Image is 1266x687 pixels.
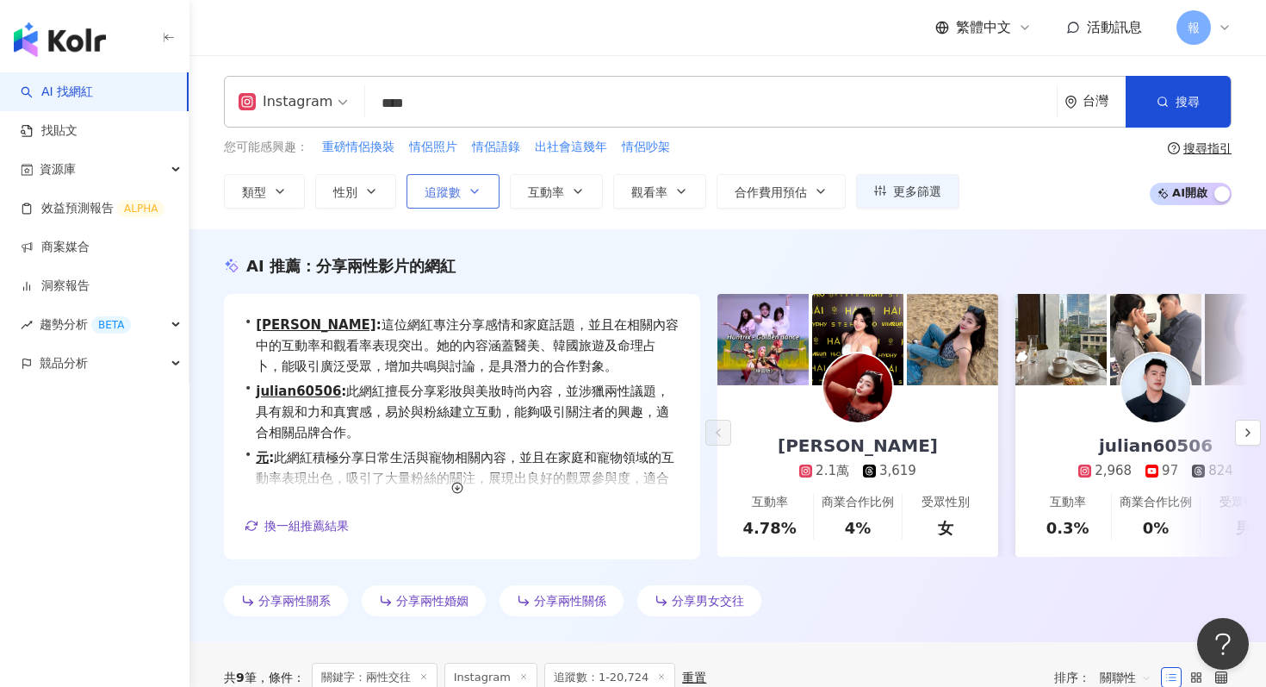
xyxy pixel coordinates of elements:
[376,317,382,333] span: :
[1162,462,1178,480] div: 97
[472,139,520,156] span: 情侶語錄
[256,384,341,399] a: julian60506
[256,315,680,377] span: 這位網紅專注分享感情和家庭話題，並且在相關內容中的互動率和觀看率表現突出。她的內容涵蓋醫美、韓國旅遊及命理占卜，能吸引廣泛受眾，增加共鳴與討論，是具潛力的合作對象。
[21,319,33,331] span: rise
[91,316,131,334] div: BETA
[717,174,846,209] button: 合作費用預估
[1126,76,1231,128] button: 搜尋
[322,139,394,156] span: 重磅情侶換裝
[938,517,953,539] div: 女
[406,174,500,209] button: 追蹤數
[256,447,680,509] span: 此網紅積極分享日常生活與寵物相關內容，並且在家庭和寵物領域的互動率表現出色，吸引了大量粉絲的關注，展現出良好的觀眾參與度，適合品牌合作。
[622,139,670,156] span: 情侶吵架
[14,22,106,57] img: logo
[21,84,93,101] a: searchAI 找網紅
[535,139,607,156] span: 出社會這幾年
[1095,462,1132,480] div: 2,968
[256,381,680,443] span: 此網紅擅長分享彩妝與美妝時尚內容，並涉獵兩性議題，具有親和力和真實感，易於與粉絲建立互動，能夠吸引關注者的興趣，適合相關品牌合作。
[321,138,395,157] button: 重磅情侶換裝
[631,185,667,199] span: 觀看率
[812,294,903,385] img: post-image
[21,200,164,217] a: 效益預測報告ALPHA
[893,184,941,198] span: 更多篩選
[717,294,809,385] img: post-image
[239,88,332,116] div: Instagram
[315,174,396,209] button: 性別
[224,139,308,156] span: 您可能感興趣：
[21,278,90,295] a: 洞察報告
[822,494,894,511] div: 商業合作比例
[1183,141,1232,155] div: 搜尋指引
[613,174,706,209] button: 觀看率
[256,317,375,333] a: [PERSON_NAME]
[224,671,257,684] div: 共 筆
[224,174,305,209] button: 類型
[1015,294,1107,385] img: post-image
[856,174,959,209] button: 更多篩選
[236,671,245,684] span: 9
[245,513,350,539] button: 換一組推薦結果
[408,138,458,157] button: 情侶照片
[246,255,456,277] div: AI 推薦 ：
[245,381,680,443] div: •
[409,139,457,156] span: 情侶照片
[534,594,606,608] span: 分享兩性關係
[1064,96,1077,109] span: environment
[1176,95,1200,109] span: 搜尋
[922,494,970,511] div: 受眾性別
[956,18,1011,37] span: 繁體中文
[396,594,469,608] span: 分享兩性婚姻
[258,594,331,608] span: 分享兩性關系
[735,185,807,199] span: 合作費用預估
[1236,517,1251,539] div: 男
[1046,517,1089,539] div: 0.3%
[816,462,849,480] div: 2.1萬
[269,450,274,465] span: :
[245,447,680,509] div: •
[21,122,78,140] a: 找貼文
[879,462,916,480] div: 3,619
[534,138,608,157] button: 出社會這幾年
[1188,18,1200,37] span: 報
[1110,294,1201,385] img: post-image
[1082,434,1230,458] div: julian60506
[425,185,461,199] span: 追蹤數
[907,294,998,385] img: post-image
[264,519,349,533] span: 換一組推薦結果
[1087,19,1142,35] span: 活動訊息
[242,185,266,199] span: 類型
[316,257,456,275] span: 分享兩性影片的網紅
[717,385,998,557] a: [PERSON_NAME]2.1萬3,619互動率4.78%商業合作比例4%受眾性別女
[1143,517,1170,539] div: 0%
[40,344,88,383] span: 競品分析
[752,494,788,511] div: 互動率
[256,450,269,465] a: 元
[40,305,131,344] span: 趨勢分析
[341,384,346,399] span: :
[510,174,603,209] button: 互動率
[672,594,744,608] span: 分享男女交往
[333,185,357,199] span: 性別
[1120,494,1192,511] div: 商業合作比例
[621,138,671,157] button: 情侶吵架
[682,671,706,684] div: 重置
[1121,353,1190,422] img: KOL Avatar
[760,434,955,458] div: [PERSON_NAME]
[742,517,796,539] div: 4.78%
[21,239,90,256] a: 商案媒合
[1197,618,1249,670] iframe: Help Scout Beacon - Open
[1050,494,1086,511] div: 互動率
[845,517,872,539] div: 4%
[528,185,564,199] span: 互動率
[40,150,76,189] span: 資源庫
[471,138,521,157] button: 情侶語錄
[1208,462,1233,480] div: 824
[1083,94,1126,109] div: 台灣
[823,353,892,422] img: KOL Avatar
[245,315,680,377] div: •
[257,671,305,684] span: 條件 ：
[1168,142,1180,154] span: question-circle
